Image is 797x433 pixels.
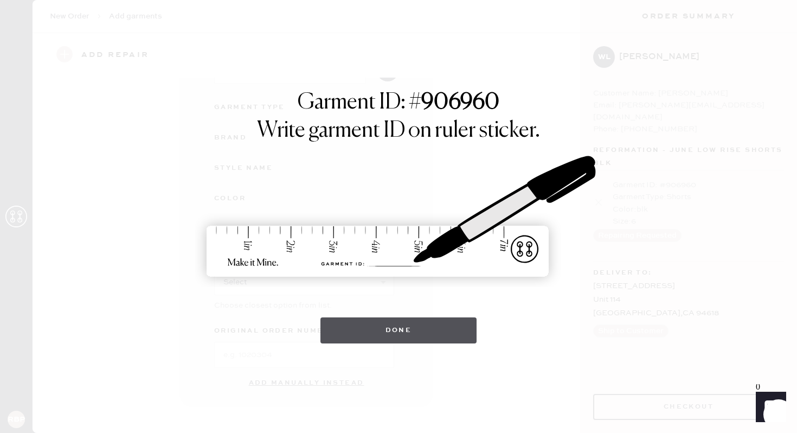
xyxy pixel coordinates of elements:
[745,384,792,431] iframe: Front Chat
[298,90,499,118] h1: Garment ID: #
[257,118,540,144] h1: Write garment ID on ruler sticker.
[320,317,477,343] button: Done
[421,92,499,113] strong: 906960
[195,128,602,307] img: ruler-sticker-sharpie.svg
